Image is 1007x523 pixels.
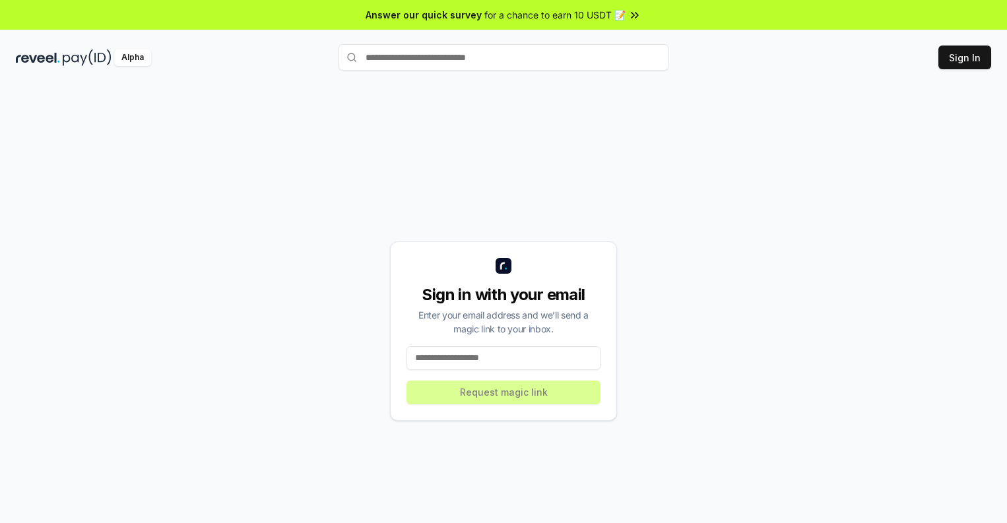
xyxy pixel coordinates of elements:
[496,258,511,274] img: logo_small
[484,8,626,22] span: for a chance to earn 10 USDT 📝
[366,8,482,22] span: Answer our quick survey
[406,308,601,336] div: Enter your email address and we’ll send a magic link to your inbox.
[114,49,151,66] div: Alpha
[63,49,112,66] img: pay_id
[406,284,601,305] div: Sign in with your email
[938,46,991,69] button: Sign In
[16,49,60,66] img: reveel_dark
